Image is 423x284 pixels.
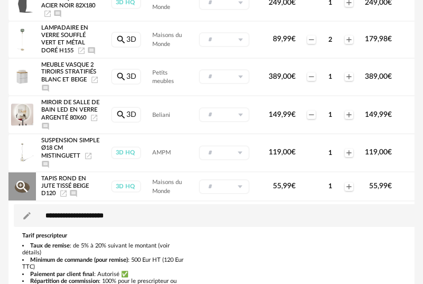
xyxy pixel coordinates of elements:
a: Launch icon [43,11,52,16]
li: : de 5% à 20% suivant le montant (voir détails) [22,242,188,256]
div: Sélectionner un groupe [199,107,250,122]
span: Ajouter un commentaire [41,123,50,129]
span: Pencil icon [22,211,32,221]
div: 1 [317,149,344,157]
a: 3D HQ [111,180,142,193]
a: Launch icon [90,115,98,121]
span: Magnify Plus Outline icon [14,179,30,195]
span: Lampadaire en verre soufflé vert et métal doré H155 [41,25,88,53]
span: 89,99 [273,35,296,43]
a: Launch icon [90,77,99,83]
span: 55,99 [369,182,392,190]
div: Sélectionner un groupe [199,145,250,160]
span: Ajouter un commentaire [41,161,50,167]
li: : Autorisé ✅ [22,271,188,278]
span: Magnify icon [116,35,126,43]
a: Launch icon [59,190,68,196]
div: 2 [317,35,344,44]
span: 149,99 [365,111,392,118]
a: 3D HQ [111,146,142,159]
b: Taux de remise [30,243,70,249]
a: Launch icon [84,153,93,159]
span: € [291,149,296,156]
span: € [388,111,392,118]
span: 55,99 [273,182,296,190]
div: 3D HQ [111,146,141,159]
span: € [388,73,392,80]
span: € [291,35,296,43]
span: Magnify icon [116,111,126,118]
span: Plus icon [345,111,353,119]
span: 149,99 [269,111,296,118]
img: Product pack shot [11,142,33,164]
span: Ajouter un commentaire [69,190,78,196]
span: Maisons du Monde [152,32,182,47]
span: € [388,35,392,43]
span: Maisons du Monde [152,179,182,194]
span: Plus icon [345,149,353,157]
span: Minus icon [307,35,316,44]
img: Product pack shot [11,66,33,88]
span: 389,00 [269,73,296,80]
span: 119,00 [365,149,392,156]
span: Minus icon [307,111,316,119]
span: € [388,149,392,156]
a: Magnify icon3D [111,107,141,123]
div: 3D HQ [111,180,141,193]
span: Suspension Simple Ø18 Cm Mistinguett [41,138,99,159]
span: 179,98 [365,35,392,43]
span: Ajouter un commentaire [53,11,62,16]
b: Minimum de commande (pour remise) [30,257,128,263]
div: Sélectionner un groupe [199,32,250,47]
span: 119,00 [269,149,296,156]
span: Minus icon [307,72,316,81]
img: Product pack shot [11,29,33,51]
span: AMPM [152,150,171,155]
div: Sélectionner un groupe [199,69,250,84]
span: Plus icon [345,35,353,44]
div: Tarif prescripteur [22,232,188,239]
span: € [291,182,296,190]
span: Tapis rond en jute tissé beige D120 [41,176,89,197]
span: Petits meubles [152,70,174,85]
a: Launch icon [77,47,86,53]
div: Sélectionner un groupe [199,179,250,194]
b: Paiement par client final [30,271,94,277]
div: 1 [317,111,344,119]
span: € [388,182,392,190]
span: Magnify icon [116,73,126,80]
span: Beliani [152,112,170,118]
div: 1 [317,72,344,81]
img: Product pack shot [11,104,33,126]
span: Ajouter un commentaire [87,47,96,53]
span: Meuble vasque 2 tiroirs stratifiés blanc et beige [41,62,96,83]
span: € [291,73,296,80]
div: 1 [317,182,344,190]
span: Ajouter un commentaire [41,85,50,91]
span: 389,00 [365,73,392,80]
span: Plus icon [345,182,353,191]
a: Magnify icon3D [111,32,141,48]
span: € [291,111,296,118]
b: Répartition de commission [30,278,99,284]
span: Plus icon [345,72,353,81]
a: Magnify icon3D [111,69,141,85]
span: Miroir de salle de bain LED en verre argenté 80x60 [41,100,99,121]
li: : 500 Eur HT (120 Eur TTC) [22,256,188,271]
